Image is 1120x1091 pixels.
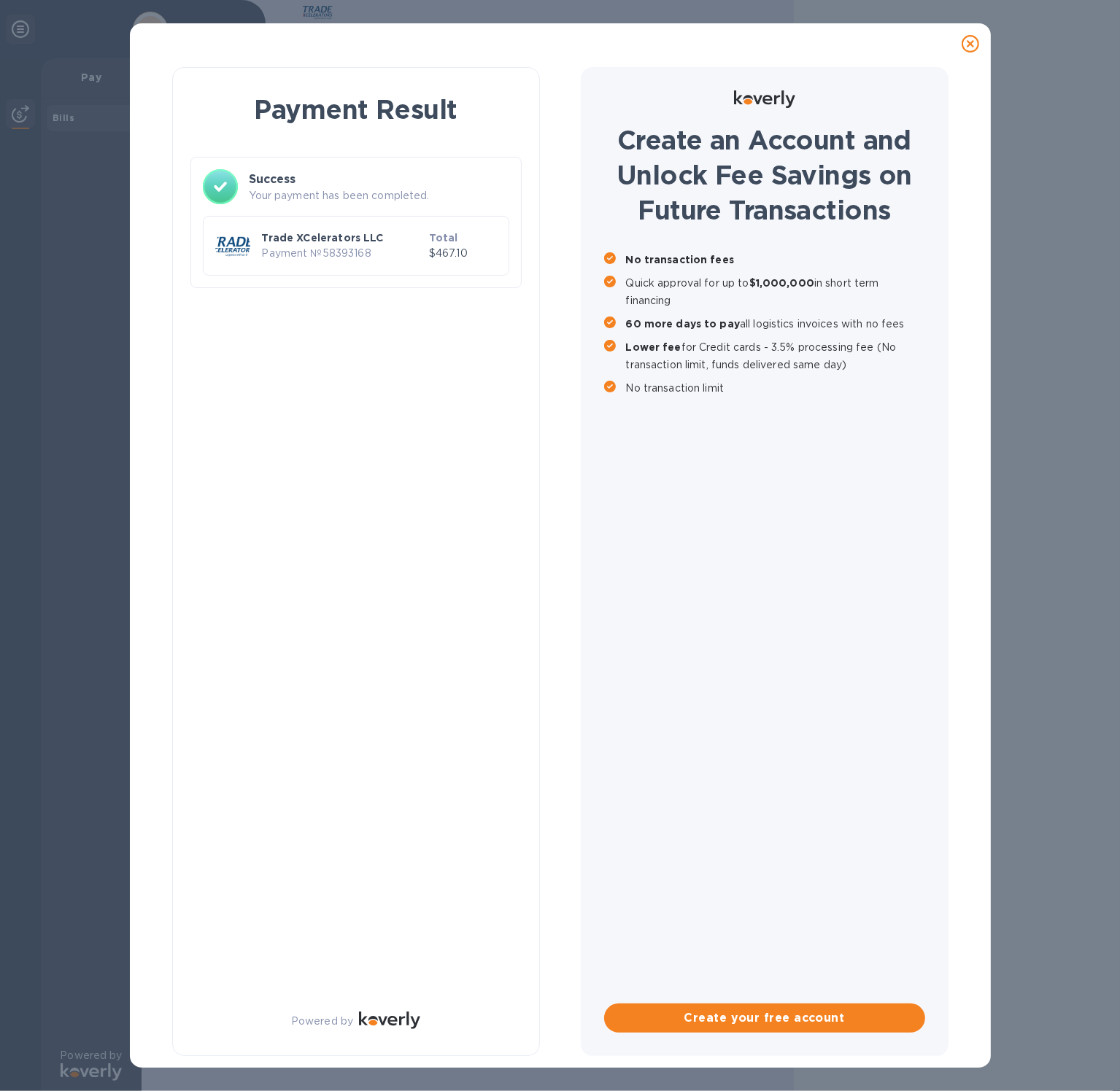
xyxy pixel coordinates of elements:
[626,338,925,373] p: for Credit cards - 3.5% processing fee (No transaction limit, funds delivered same day)
[196,91,516,128] h1: Payment Result
[429,232,458,244] b: Total
[262,246,423,261] p: Payment № 58393168
[626,254,735,265] b: No transaction fees
[626,379,925,397] p: No transaction limit
[604,123,925,228] h1: Create an Account and Unlock Fee Savings on Future Transactions
[626,274,925,309] p: Quick approval for up to in short term financing
[749,277,814,289] b: $1,000,000
[250,171,509,188] h3: Success
[626,341,681,353] b: Lower fee
[250,188,509,203] p: Your payment has been completed.
[626,318,741,330] b: 60 more days to pay
[359,1012,420,1029] img: Logo
[262,230,423,245] p: Trade XCelerators LLC
[734,90,795,108] img: Logo
[429,246,497,261] p: $467.10
[291,1014,353,1029] p: Powered by
[604,1003,925,1033] button: Create your free account
[626,315,925,333] p: all logistics invoices with no fees
[616,1009,914,1027] span: Create your free account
